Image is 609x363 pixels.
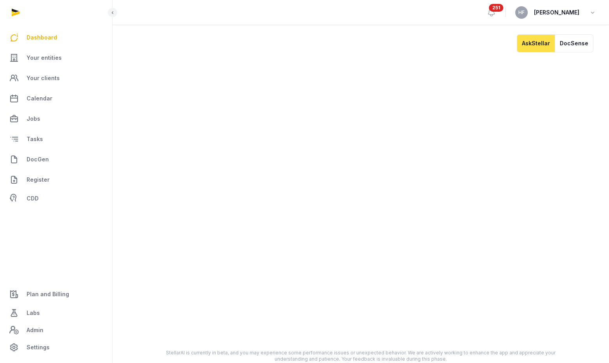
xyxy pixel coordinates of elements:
[6,191,106,206] a: CDD
[515,6,528,19] button: HF
[555,34,593,52] button: DocSense
[6,48,106,67] a: Your entities
[27,175,50,184] span: Register
[6,304,106,322] a: Labs
[6,109,106,128] a: Jobs
[27,114,40,123] span: Jobs
[27,308,40,318] span: Labs
[27,194,39,203] span: CDD
[27,53,62,63] span: Your entities
[518,10,525,15] span: HF
[27,155,49,164] span: DocGen
[517,34,555,52] button: AskStellar
[534,8,579,17] span: [PERSON_NAME]
[27,94,52,103] span: Calendar
[162,350,559,362] div: StellarAI is currently in beta, and you may experience some performance issues or unexpected beha...
[27,343,50,352] span: Settings
[6,322,106,338] a: Admin
[6,170,106,189] a: Register
[6,69,106,88] a: Your clients
[27,33,57,42] span: Dashboard
[27,325,43,335] span: Admin
[6,130,106,148] a: Tasks
[6,150,106,169] a: DocGen
[6,28,106,47] a: Dashboard
[27,290,69,299] span: Plan and Billing
[27,134,43,144] span: Tasks
[6,338,106,357] a: Settings
[27,73,60,83] span: Your clients
[489,4,504,12] span: 251
[6,89,106,108] a: Calendar
[6,285,106,304] a: Plan and Billing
